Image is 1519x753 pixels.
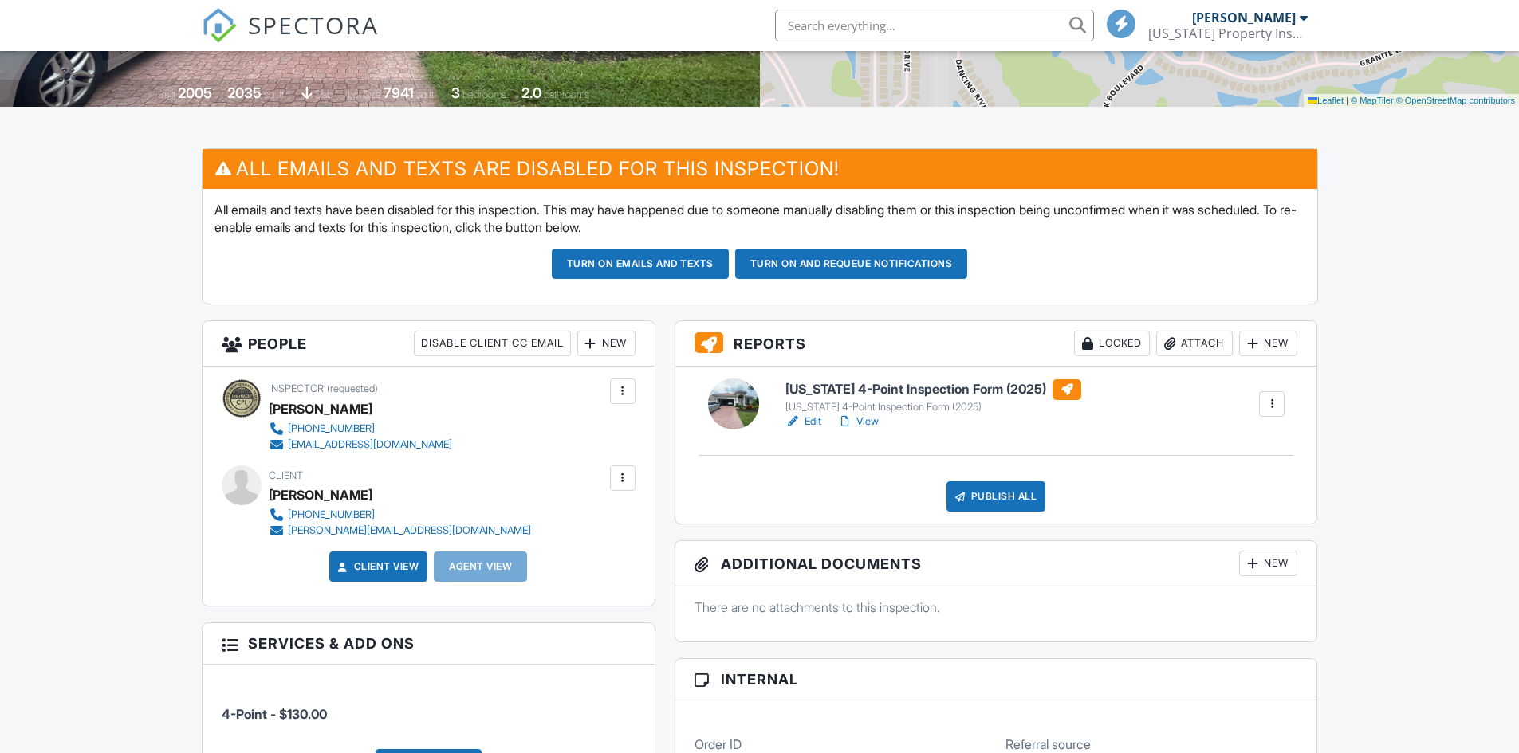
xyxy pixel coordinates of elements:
[946,481,1046,512] div: Publish All
[384,84,414,101] div: 7941
[552,249,729,279] button: Turn on emails and texts
[315,88,333,100] span: slab
[577,331,636,356] div: New
[837,414,879,429] a: View
[269,523,531,539] a: [PERSON_NAME][EMAIL_ADDRESS][DOMAIN_NAME]
[203,149,1317,188] h3: All emails and texts are disabled for this inspection!
[202,22,379,55] a: SPECTORA
[735,249,968,279] button: Turn on and Requeue Notifications
[521,84,541,101] div: 2.0
[203,321,655,367] h3: People
[1005,735,1091,753] label: Referral source
[269,421,452,437] a: [PHONE_NUMBER]
[335,559,419,575] a: Client View
[288,438,452,451] div: [EMAIL_ADDRESS][DOMAIN_NAME]
[222,677,636,735] li: Service: 4-Point
[416,88,436,100] span: sq.ft.
[1192,10,1296,25] div: [PERSON_NAME]
[462,88,506,100] span: bedrooms
[1308,96,1344,105] a: Leaflet
[451,84,460,101] div: 3
[222,706,327,722] span: 4-Point - $130.00
[785,401,1081,414] div: [US_STATE] 4-Point Inspection Form (2025)
[264,88,286,100] span: sq. ft.
[269,437,452,453] a: [EMAIL_ADDRESS][DOMAIN_NAME]
[203,623,655,665] h3: Services & Add ons
[178,84,212,101] div: 2005
[327,382,378,394] span: (requested)
[414,331,571,356] div: Disable Client CC Email
[785,379,1081,414] a: [US_STATE] 4-Point Inspection Form (2025) [US_STATE] 4-Point Inspection Form (2025)
[348,88,381,100] span: Lot Size
[1074,331,1150,356] div: Locked
[785,379,1081,400] h6: [US_STATE] 4-Point Inspection Form (2025)
[269,397,372,421] div: [PERSON_NAME]
[288,524,531,537] div: [PERSON_NAME][EMAIL_ADDRESS][DOMAIN_NAME]
[1239,551,1297,576] div: New
[1396,96,1515,105] a: © OpenStreetMap contributors
[1351,96,1394,105] a: © MapTiler
[1239,331,1297,356] div: New
[269,469,303,481] span: Client
[675,541,1317,586] h3: Additional Documents
[158,88,175,100] span: Built
[785,414,821,429] a: Edit
[1346,96,1348,105] span: |
[288,422,375,435] div: [PHONE_NUMBER]
[675,659,1317,700] h3: Internal
[1156,331,1233,356] div: Attach
[269,507,531,523] a: [PHONE_NUMBER]
[269,483,372,507] div: [PERSON_NAME]
[248,8,379,41] span: SPECTORA
[695,598,1298,616] p: There are no attachments to this inspection.
[775,10,1094,41] input: Search everything...
[675,321,1317,367] h3: Reports
[269,382,324,394] span: Inspector
[1148,25,1308,41] div: Florida Property Inspections, Inc.
[544,88,589,100] span: bathrooms
[202,8,237,43] img: The Best Home Inspection Software - Spectora
[214,201,1305,237] p: All emails and texts have been disabled for this inspection. This may have happened due to someon...
[288,508,375,521] div: [PHONE_NUMBER]
[695,735,742,753] label: Order ID
[227,84,262,101] div: 2035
